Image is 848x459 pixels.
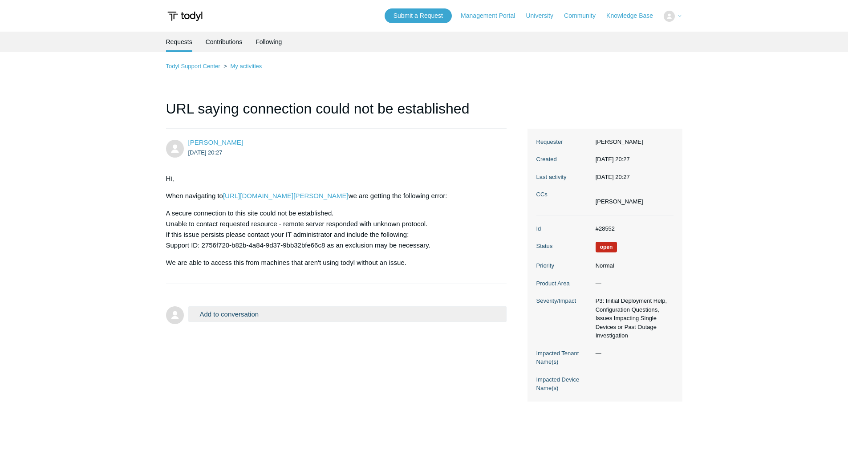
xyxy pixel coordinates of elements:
[536,190,591,199] dt: CCs
[188,149,223,156] time: 2025-09-30T20:27:01Z
[166,63,222,69] li: Todyl Support Center
[223,192,349,199] a: [URL][DOMAIN_NAME][PERSON_NAME]
[166,63,220,69] a: Todyl Support Center
[188,306,507,322] button: Add to conversation
[591,349,674,358] dd: —
[526,11,562,20] a: University
[591,297,674,340] dd: P3: Initial Deployment Help, Configuration Questions, Issues Impacting Single Devices or Past Out...
[166,98,507,129] h1: URL saying connection could not be established
[564,11,605,20] a: Community
[536,279,591,288] dt: Product Area
[536,297,591,305] dt: Severity/Impact
[256,32,282,52] a: Following
[536,173,591,182] dt: Last activity
[591,138,674,146] dd: [PERSON_NAME]
[596,242,617,252] span: We are working on a response for you
[230,63,262,69] a: My activities
[596,156,630,162] time: 2025-09-30T20:27:01+00:00
[596,197,643,206] li: John Hall
[536,138,591,146] dt: Requester
[166,32,192,52] li: Requests
[536,375,591,393] dt: Impacted Device Name(s)
[536,261,591,270] dt: Priority
[596,174,630,180] time: 2025-09-30T20:27:01+00:00
[385,8,452,23] a: Submit a Request
[166,257,498,268] p: We are able to access this from machines that aren't using todyl without an issue.
[166,208,498,251] p: A secure connection to this site could not be established. Unable to contact requested resource -...
[536,349,591,366] dt: Impacted Tenant Name(s)
[188,138,243,146] a: [PERSON_NAME]
[222,63,262,69] li: My activities
[606,11,662,20] a: Knowledge Base
[536,155,591,164] dt: Created
[461,11,524,20] a: Management Portal
[536,242,591,251] dt: Status
[591,224,674,233] dd: #28552
[166,8,204,24] img: Todyl Support Center Help Center home page
[591,261,674,270] dd: Normal
[166,173,498,184] p: Hi,
[166,191,498,201] p: When navigating to we are getting the following error:
[591,375,674,384] dd: —
[591,279,674,288] dd: —
[536,224,591,233] dt: Id
[188,138,243,146] span: Sam Lipke
[206,32,243,52] a: Contributions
